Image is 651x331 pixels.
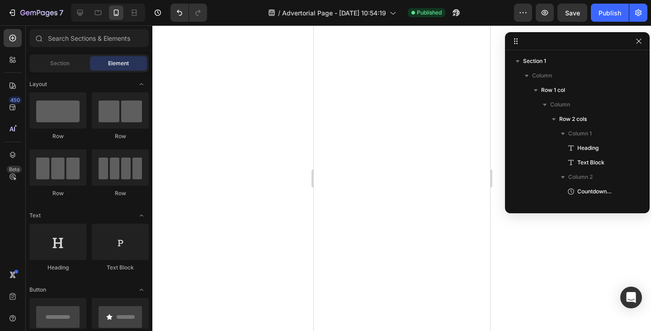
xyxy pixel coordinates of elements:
span: Advertorial Page - [DATE] 10:54:19 [282,8,386,18]
div: Text Block [92,264,149,272]
div: Undo/Redo [170,4,207,22]
span: Toggle open [134,77,149,91]
span: Text Block [577,158,604,167]
div: Heading [29,264,86,272]
span: Heading [577,144,599,153]
div: Row [29,132,86,140]
span: Column 2 [568,173,593,182]
span: Row 1 col [541,201,565,211]
p: 7 [59,7,63,18]
div: Open Intercom Messenger [620,287,642,308]
div: Row [29,189,86,197]
span: Section 1 [523,57,546,66]
span: Toggle open [134,208,149,223]
button: Publish [591,4,629,22]
input: Search Sections & Elements [29,29,149,47]
div: Row [92,132,149,140]
span: Column 1 [568,129,592,138]
span: Text [29,211,41,220]
span: Column [532,71,552,80]
iframe: Design area [314,25,490,331]
div: Publish [599,8,621,18]
span: Row 1 col [541,86,565,95]
span: Row 2 cols [559,115,587,124]
span: Save [565,9,580,17]
span: Button [29,286,46,294]
div: 450 [9,96,22,104]
div: Beta [7,166,22,173]
button: Save [557,4,587,22]
div: Row [92,189,149,197]
span: / [278,8,280,18]
span: Element [108,59,129,67]
span: Toggle open [134,283,149,297]
span: Layout [29,80,47,88]
span: Section [50,59,70,67]
span: Column [550,100,570,109]
button: 7 [4,4,67,22]
span: Countdown Timer [577,187,612,196]
span: Published [417,9,442,17]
